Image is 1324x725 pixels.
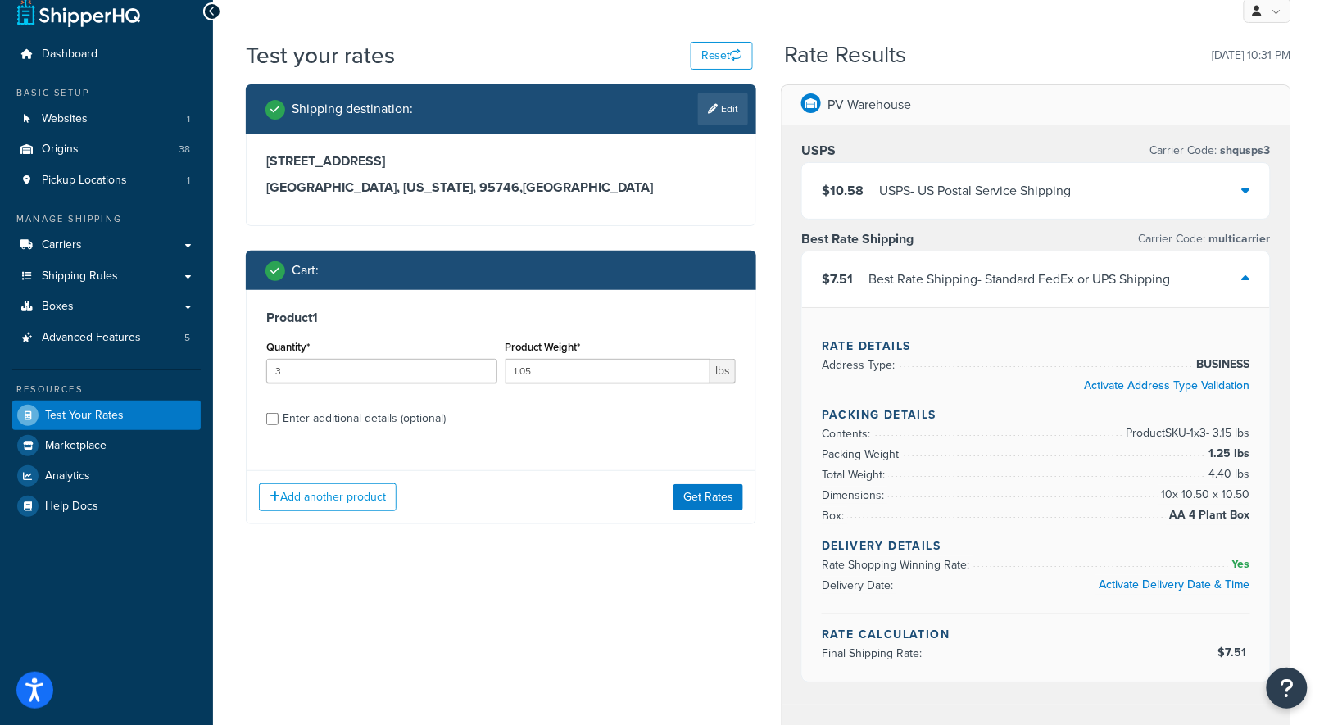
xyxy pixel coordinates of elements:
span: BUSINESS [1193,355,1250,374]
p: Carrier Code: [1139,228,1271,251]
span: multicarrier [1206,230,1271,247]
div: USPS - US Postal Service Shipping [879,179,1072,202]
span: Rate Shopping Winning Rate: [822,556,973,573]
label: Quantity* [266,341,310,353]
button: Add another product [259,483,397,511]
button: Open Resource Center [1267,668,1308,709]
a: Activate Delivery Date & Time [1100,576,1250,593]
li: Origins [12,134,201,165]
li: Pickup Locations [12,165,201,196]
span: 38 [179,143,190,156]
div: Basic Setup [12,86,201,100]
a: Shipping Rules [12,261,201,292]
span: 1 [187,174,190,188]
span: Marketplace [45,439,107,453]
span: $10.58 [822,181,864,200]
label: Product Weight* [506,341,581,353]
p: [DATE] 10:31 PM [1213,44,1291,67]
span: Carriers [42,238,82,252]
span: Product SKU-1 x 3 - 3.15 lbs [1122,424,1250,443]
h2: Shipping destination : [292,102,413,116]
span: Address Type: [822,356,899,374]
li: Websites [12,104,201,134]
a: Help Docs [12,492,201,521]
div: Enter additional details (optional) [283,407,446,430]
span: Help Docs [45,500,98,514]
li: Advanced Features [12,323,201,353]
h2: Rate Results [784,43,906,68]
span: shqusps3 [1217,142,1271,159]
span: Dashboard [42,48,97,61]
h1: Test your rates [246,39,395,71]
input: 0.0 [266,359,497,383]
p: PV Warehouse [827,93,911,116]
a: Edit [698,93,748,125]
span: Contents: [822,425,874,442]
span: $7.51 [1217,644,1250,661]
h3: Product 1 [266,310,736,326]
h3: Best Rate Shipping [801,231,914,247]
a: Analytics [12,461,201,491]
span: 5 [184,331,190,345]
span: Packing Weight [822,446,903,463]
span: Dimensions: [822,487,888,504]
span: Box: [822,507,848,524]
span: lbs [710,359,736,383]
a: Advanced Features5 [12,323,201,353]
span: Delivery Date: [822,577,897,594]
span: 1.25 lbs [1205,444,1250,464]
h4: Rate Details [822,338,1250,355]
p: Carrier Code: [1150,139,1271,162]
div: Manage Shipping [12,212,201,226]
span: $7.51 [822,270,853,288]
span: Total Weight: [822,466,889,483]
span: 1 [187,112,190,126]
span: Yes [1228,555,1250,574]
span: Test Your Rates [45,409,124,423]
h3: [STREET_ADDRESS] [266,153,736,170]
span: Shipping Rules [42,270,118,283]
span: Websites [42,112,88,126]
a: Origins38 [12,134,201,165]
h4: Rate Calculation [822,626,1250,643]
div: Best Rate Shipping - Standard FedEx or UPS Shipping [868,268,1171,291]
a: Dashboard [12,39,201,70]
span: Analytics [45,469,90,483]
button: Reset [691,42,753,70]
span: 4.40 lbs [1205,464,1250,484]
h3: [GEOGRAPHIC_DATA], [US_STATE], 95746 , [GEOGRAPHIC_DATA] [266,179,736,196]
a: Marketplace [12,431,201,460]
a: Activate Address Type Validation [1085,377,1250,394]
span: Origins [42,143,79,156]
span: Final Shipping Rate: [822,645,926,662]
h4: Delivery Details [822,537,1250,555]
a: Boxes [12,292,201,322]
input: 0.00 [506,359,711,383]
a: Pickup Locations1 [12,165,201,196]
h4: Packing Details [822,406,1250,424]
input: Enter additional details (optional) [266,413,279,425]
span: Boxes [42,300,74,314]
a: Carriers [12,230,201,261]
span: AA 4 Plant Box [1166,505,1250,525]
h2: Cart : [292,263,319,278]
a: Test Your Rates [12,401,201,430]
h3: USPS [801,143,836,159]
button: Get Rates [673,484,743,510]
span: 10 x 10.50 x 10.50 [1158,485,1250,505]
div: Resources [12,383,201,396]
a: Websites1 [12,104,201,134]
span: Pickup Locations [42,174,127,188]
span: Advanced Features [42,331,141,345]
